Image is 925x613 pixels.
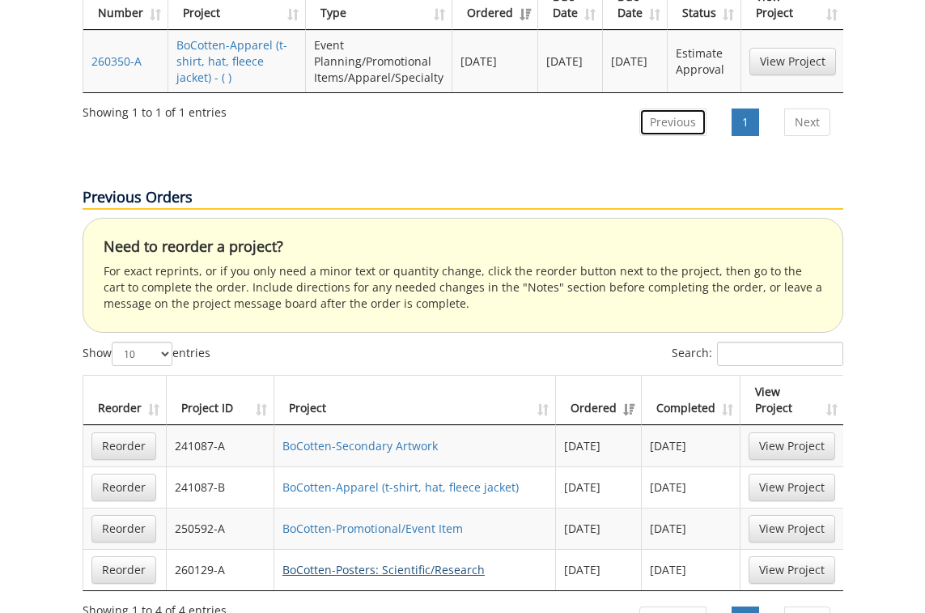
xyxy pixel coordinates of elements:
[556,466,642,508] td: [DATE]
[83,376,167,425] th: Reorder: activate to sort column ascending
[749,432,835,460] a: View Project
[91,515,156,543] a: Reorder
[749,48,836,75] a: View Project
[749,474,835,501] a: View Project
[91,474,156,501] a: Reorder
[91,432,156,460] a: Reorder
[104,263,822,312] p: For exact reprints, or if you only need a minor text or quantity change, click the reorder button...
[556,549,642,590] td: [DATE]
[91,53,142,69] a: 260350-A
[83,187,843,210] p: Previous Orders
[176,37,287,85] a: BoCotten-Apparel (t-shirt, hat, fleece jacket) - ( )
[740,376,843,425] th: View Project: activate to sort column ascending
[732,109,759,136] a: 1
[603,30,668,92] td: [DATE]
[112,342,172,366] select: Showentries
[749,556,835,584] a: View Project
[642,376,740,425] th: Completed: activate to sort column ascending
[642,466,740,508] td: [DATE]
[306,30,452,92] td: Event Planning/Promotional Items/Apparel/Specialty
[282,479,519,495] a: BoCotten-Apparel (t-shirt, hat, fleece jacket)
[167,425,274,466] td: 241087-A
[642,508,740,549] td: [DATE]
[167,466,274,508] td: 241087-B
[784,109,830,136] a: Next
[282,521,463,536] a: BoCotten-Promotional/Event Item
[749,515,835,543] a: View Project
[452,30,538,92] td: [DATE]
[91,556,156,584] a: Reorder
[538,30,603,92] td: [DATE]
[167,376,274,425] th: Project ID: activate to sort column ascending
[83,342,210,366] label: Show entries
[642,425,740,466] td: [DATE]
[282,562,485,577] a: BoCotten-Posters: Scientific/Research
[668,30,741,92] td: Estimate Approval
[556,376,642,425] th: Ordered: activate to sort column ascending
[642,549,740,590] td: [DATE]
[672,342,843,366] label: Search:
[167,549,274,590] td: 260129-A
[556,508,642,549] td: [DATE]
[104,239,822,255] h4: Need to reorder a project?
[274,376,557,425] th: Project: activate to sort column ascending
[717,342,843,366] input: Search:
[282,438,438,453] a: BoCotten-Secondary Artwork
[167,508,274,549] td: 250592-A
[83,98,227,121] div: Showing 1 to 1 of 1 entries
[556,425,642,466] td: [DATE]
[639,109,706,136] a: Previous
